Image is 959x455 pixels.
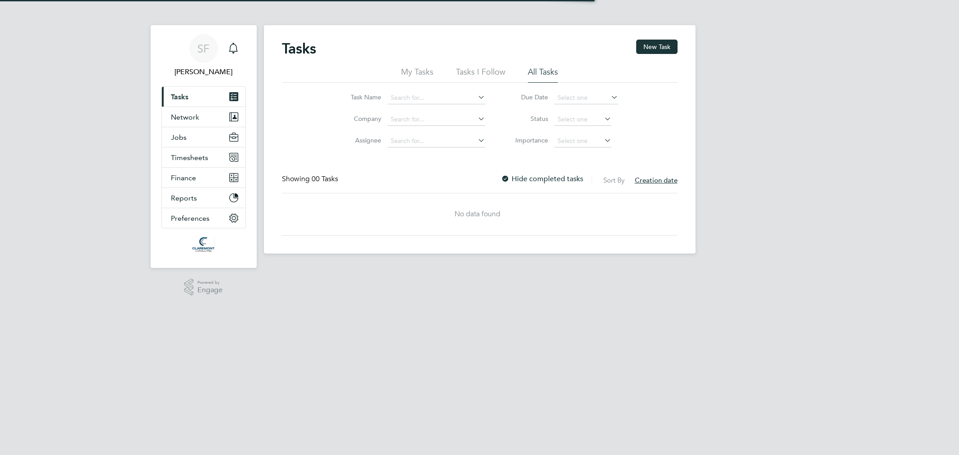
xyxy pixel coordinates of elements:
button: Preferences [162,208,245,228]
label: Hide completed tasks [501,174,583,183]
span: Preferences [171,214,210,223]
h2: Tasks [282,40,316,58]
span: 00 Tasks [312,174,338,183]
span: Sam Fullman [161,67,246,77]
span: Engage [197,286,223,294]
button: Timesheets [162,147,245,167]
input: Select one [554,92,618,104]
input: Search for... [388,113,485,126]
li: My Tasks [401,67,433,83]
li: All Tasks [528,67,558,83]
input: Select one [554,135,611,147]
img: claremontconsulting1-logo-retina.png [192,237,214,252]
button: Jobs [162,127,245,147]
nav: Main navigation [151,25,257,268]
a: Go to home page [161,237,246,252]
input: Search for... [388,92,485,104]
span: Reports [171,194,197,202]
li: Tasks I Follow [456,67,505,83]
label: Company [341,115,381,123]
span: SF [197,43,210,54]
span: Finance [171,174,196,182]
span: Timesheets [171,153,208,162]
span: Network [171,113,199,121]
label: Assignee [341,136,381,144]
input: Search for... [388,135,485,147]
input: Select one [554,113,611,126]
button: Network [162,107,245,127]
span: Creation date [635,176,678,184]
span: Jobs [171,133,187,142]
button: New Task [636,40,678,54]
label: Status [508,115,548,123]
button: Reports [162,188,245,208]
span: Powered by [197,279,223,286]
div: Showing [282,174,340,184]
div: No data found [282,210,673,219]
a: Tasks [162,87,245,107]
span: Tasks [171,93,188,101]
label: Due Date [508,93,548,101]
label: Importance [508,136,548,144]
label: Sort By [603,176,624,184]
a: SF[PERSON_NAME] [161,34,246,77]
a: Powered byEngage [184,279,223,296]
button: Finance [162,168,245,187]
label: Task Name [341,93,381,101]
